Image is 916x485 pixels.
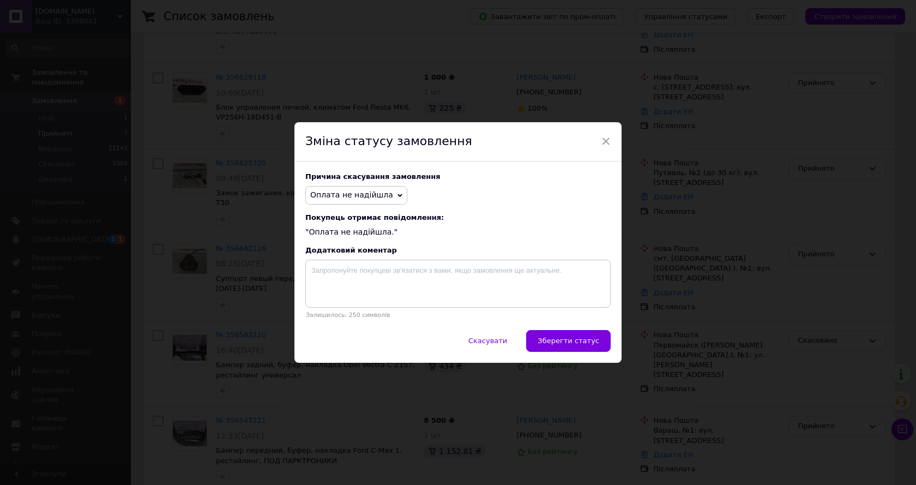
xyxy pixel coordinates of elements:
span: Зберегти статус [538,337,599,345]
span: × [601,132,611,151]
p: Залишилось: 250 символів [305,312,611,319]
div: "Оплата не надійшла." [305,213,611,238]
div: Додатковий коментар [305,246,611,254]
button: Скасувати [457,330,519,352]
button: Зберегти статус [526,330,611,352]
span: Оплата не надійшла [310,190,393,199]
span: Покупець отримає повідомлення: [305,213,611,221]
div: Зміна статусу замовлення [294,122,622,161]
div: Причина скасування замовлення [305,172,611,181]
span: Скасувати [468,337,507,345]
